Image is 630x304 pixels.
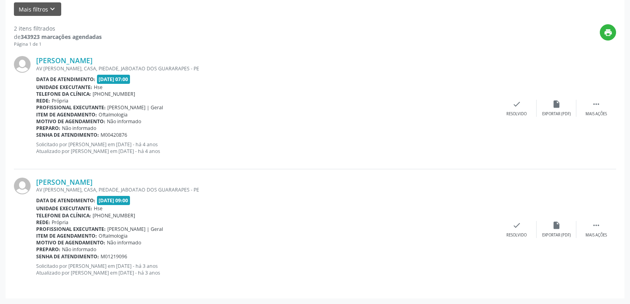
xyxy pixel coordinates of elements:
[52,219,68,226] span: Própria
[14,56,31,73] img: img
[94,205,103,212] span: Hse
[97,196,130,205] span: [DATE] 09:00
[99,232,128,239] span: Oftalmologia
[542,111,571,117] div: Exportar (PDF)
[604,28,613,37] i: print
[36,186,497,193] div: AV [PERSON_NAME], CASA, PIEDADE, JABOATAO DOS GUARARAPES - PE
[52,97,68,104] span: Própria
[36,205,92,212] b: Unidade executante:
[512,221,521,230] i: check
[36,111,97,118] b: Item de agendamento:
[36,56,93,65] a: [PERSON_NAME]
[107,104,163,111] span: [PERSON_NAME] | Geral
[101,253,127,260] span: M01219096
[592,221,601,230] i: 
[36,212,91,219] b: Telefone da clínica:
[48,5,57,14] i: keyboard_arrow_down
[36,232,97,239] b: Item de agendamento:
[107,239,141,246] span: Não informado
[14,178,31,194] img: img
[542,232,571,238] div: Exportar (PDF)
[36,132,99,138] b: Senha de atendimento:
[36,104,106,111] b: Profissional executante:
[36,239,105,246] b: Motivo de agendamento:
[36,219,50,226] b: Rede:
[36,226,106,232] b: Profissional executante:
[36,65,497,72] div: AV [PERSON_NAME], CASA, PIEDADE, JABOATAO DOS GUARARAPES - PE
[585,232,607,238] div: Mais ações
[585,111,607,117] div: Mais ações
[36,263,497,276] p: Solicitado por [PERSON_NAME] em [DATE] - há 3 anos Atualizado por [PERSON_NAME] em [DATE] - há 3 ...
[36,118,105,125] b: Motivo de agendamento:
[107,226,163,232] span: [PERSON_NAME] | Geral
[97,75,130,84] span: [DATE] 07:00
[36,253,99,260] b: Senha de atendimento:
[14,2,61,16] button: Mais filtroskeyboard_arrow_down
[36,197,95,204] b: Data de atendimento:
[552,221,561,230] i: insert_drive_file
[600,24,616,41] button: print
[506,232,527,238] div: Resolvido
[36,178,93,186] a: [PERSON_NAME]
[21,33,102,41] strong: 343923 marcações agendadas
[107,118,141,125] span: Não informado
[592,100,601,108] i: 
[101,132,127,138] span: M00420876
[93,91,135,97] span: [PHONE_NUMBER]
[62,246,96,253] span: Não informado
[36,91,91,97] b: Telefone da clínica:
[36,84,92,91] b: Unidade executante:
[552,100,561,108] i: insert_drive_file
[14,24,102,33] div: 2 itens filtrados
[36,76,95,83] b: Data de atendimento:
[94,84,103,91] span: Hse
[36,97,50,104] b: Rede:
[14,41,102,48] div: Página 1 de 1
[512,100,521,108] i: check
[36,141,497,155] p: Solicitado por [PERSON_NAME] em [DATE] - há 4 anos Atualizado por [PERSON_NAME] em [DATE] - há 4 ...
[36,246,60,253] b: Preparo:
[99,111,128,118] span: Oftalmologia
[93,212,135,219] span: [PHONE_NUMBER]
[506,111,527,117] div: Resolvido
[36,125,60,132] b: Preparo:
[62,125,96,132] span: Não informado
[14,33,102,41] div: de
